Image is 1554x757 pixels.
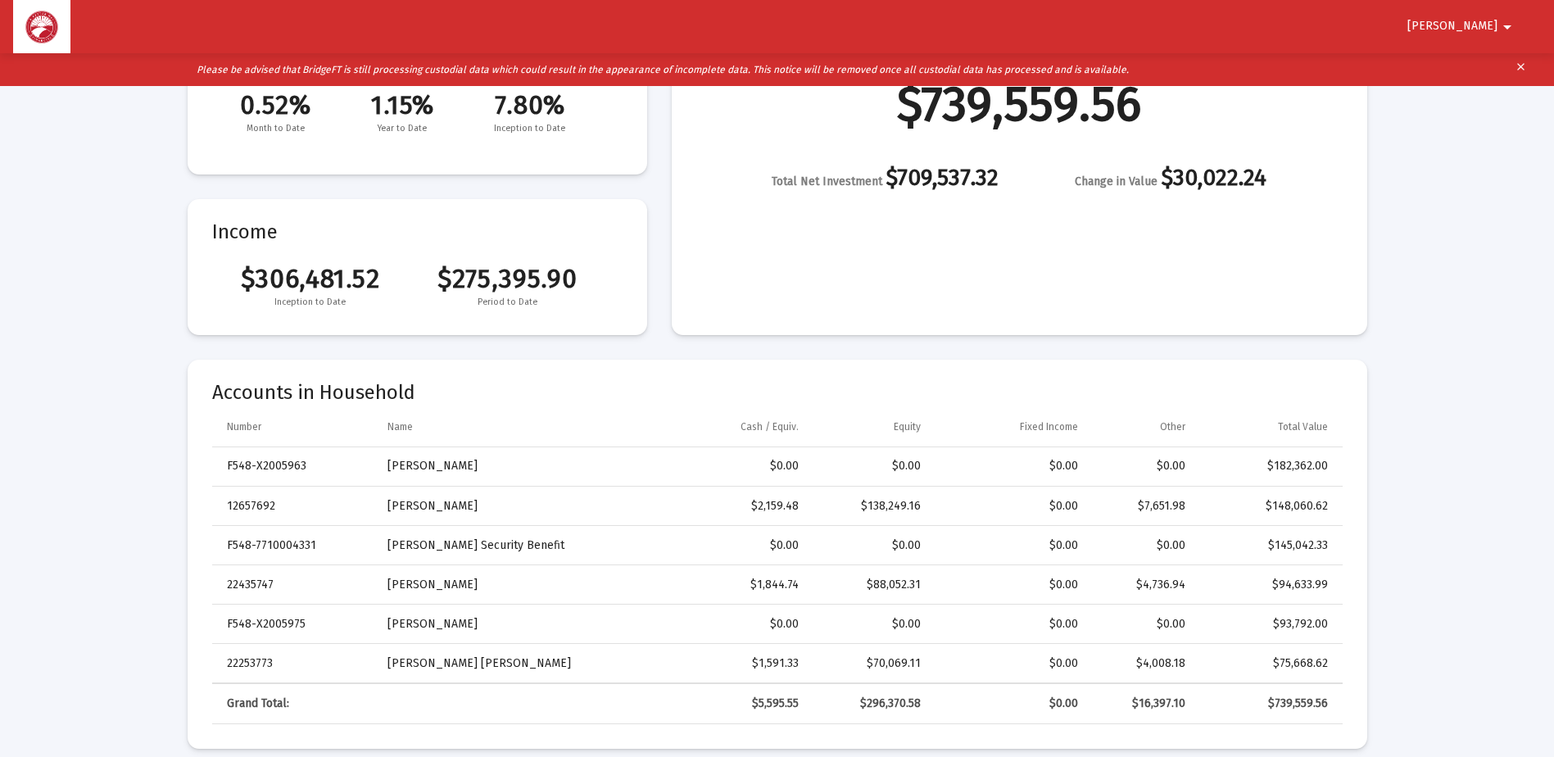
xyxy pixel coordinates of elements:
div: Number [227,420,261,433]
div: Fixed Income [1020,420,1078,433]
div: $148,060.62 [1208,498,1327,514]
div: Name [387,420,413,433]
td: 22253773 [212,644,377,683]
div: $0.00 [1101,616,1186,632]
td: [PERSON_NAME] [376,565,655,605]
div: $0.00 [944,537,1078,554]
span: $306,481.52 [212,263,410,294]
div: $0.00 [666,616,799,632]
div: $30,022.24 [1075,170,1266,190]
div: $4,008.18 [1101,655,1186,672]
td: 12657692 [212,487,377,526]
div: Equity [894,420,921,433]
div: $0.00 [666,537,799,554]
td: Column Total Value [1197,407,1342,446]
span: [PERSON_NAME] [1407,20,1497,34]
div: $0.00 [1101,458,1186,474]
div: $94,633.99 [1208,577,1327,593]
td: F548-X2005975 [212,605,377,644]
div: Total Value [1278,420,1328,433]
div: $739,559.56 [897,96,1141,112]
div: Other [1160,420,1185,433]
div: $0.00 [944,696,1078,712]
div: $1,591.33 [666,655,799,672]
td: Column Number [212,407,377,446]
div: $0.00 [822,537,921,554]
div: $88,052.31 [822,577,921,593]
td: [PERSON_NAME] [376,487,655,526]
mat-icon: arrow_drop_down [1497,11,1517,43]
td: [PERSON_NAME] [PERSON_NAME] [376,644,655,683]
div: $4,736.94 [1101,577,1186,593]
i: Please be advised that BridgeFT is still processing custodial data which could result in the appe... [197,64,1129,75]
span: $275,395.90 [409,263,606,294]
div: $0.00 [944,577,1078,593]
div: Grand Total: [227,696,365,712]
div: $182,362.00 [1208,458,1327,474]
span: Total Net Investment [772,175,882,188]
div: $739,559.56 [1208,696,1327,712]
span: 1.15% [339,89,466,120]
span: Year to Date [339,120,466,137]
span: 0.52% [212,89,339,120]
div: Cash / Equiv. [741,420,799,433]
div: Data grid [212,407,1343,724]
td: F548-X2005963 [212,447,377,487]
td: [PERSON_NAME] [376,605,655,644]
span: Inception to Date [466,120,593,137]
div: $145,042.33 [1208,537,1327,554]
span: 7.80% [466,89,593,120]
td: [PERSON_NAME] Security Benefit [376,526,655,565]
div: $93,792.00 [1208,616,1327,632]
div: $0.00 [666,458,799,474]
div: $0.00 [1101,537,1186,554]
span: Change in Value [1075,175,1158,188]
div: $5,595.55 [666,696,799,712]
mat-card-title: Accounts in Household [212,384,1343,401]
div: $0.00 [944,498,1078,514]
td: Column Equity [810,407,932,446]
td: Column Name [376,407,655,446]
td: F548-7710004331 [212,526,377,565]
td: Column Fixed Income [932,407,1090,446]
mat-icon: clear [1515,57,1527,82]
td: [PERSON_NAME] [376,447,655,487]
span: Inception to Date [212,294,410,311]
div: $709,537.32 [772,170,999,190]
div: $0.00 [944,458,1078,474]
button: [PERSON_NAME] [1388,10,1537,43]
span: Period to Date [409,294,606,311]
div: $296,370.58 [822,696,921,712]
td: Column Other [1090,407,1198,446]
div: $1,844.74 [666,577,799,593]
div: $70,069.11 [822,655,921,672]
mat-card-title: Performance Data [212,57,623,137]
div: $0.00 [944,655,1078,672]
div: $138,249.16 [822,498,921,514]
td: Column Cash / Equiv. [655,407,810,446]
div: $2,159.48 [666,498,799,514]
div: $16,397.10 [1101,696,1186,712]
div: $0.00 [822,458,921,474]
span: Month to Date [212,120,339,137]
div: $0.00 [822,616,921,632]
div: $0.00 [944,616,1078,632]
img: Dashboard [25,11,58,43]
div: $7,651.98 [1101,498,1186,514]
td: 22435747 [212,565,377,605]
div: $75,668.62 [1208,655,1327,672]
mat-card-title: Income [212,224,623,240]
